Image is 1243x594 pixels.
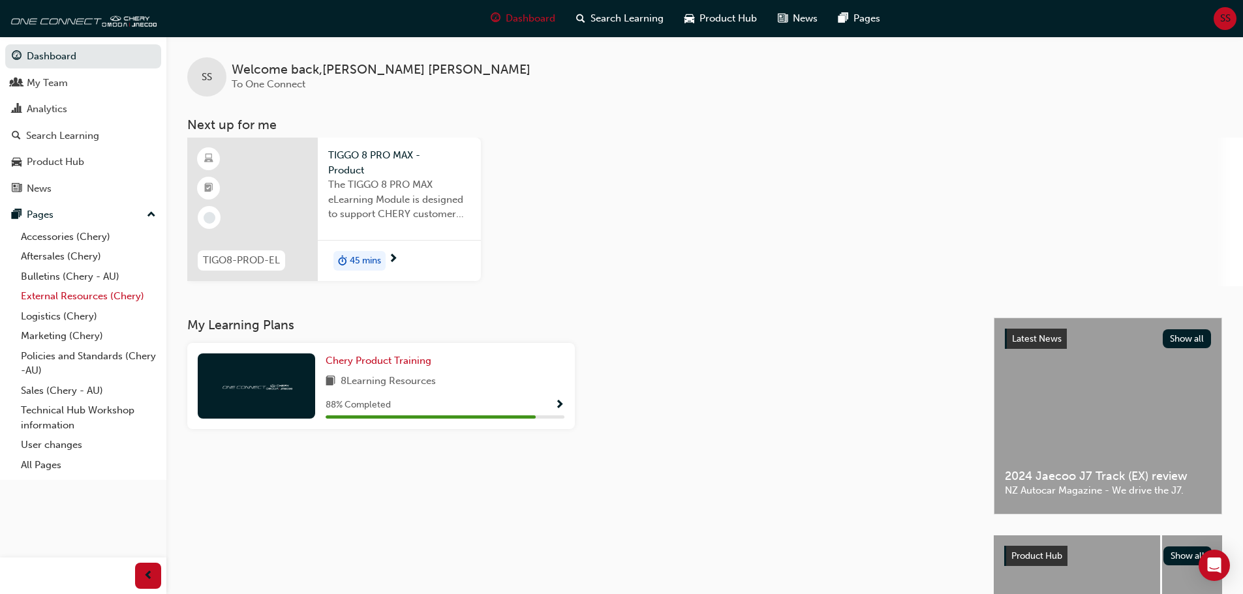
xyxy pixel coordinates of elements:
a: My Team [5,71,161,95]
a: News [5,177,161,201]
span: SS [1220,11,1231,26]
span: Dashboard [506,11,555,26]
h3: Next up for me [166,117,1243,132]
span: car-icon [684,10,694,27]
span: news-icon [12,183,22,195]
img: oneconnect [7,5,157,31]
span: News [793,11,818,26]
span: Welcome back , [PERSON_NAME] [PERSON_NAME] [232,63,530,78]
a: pages-iconPages [828,5,891,32]
a: Logistics (Chery) [16,306,161,327]
a: Aftersales (Chery) [16,246,161,267]
button: Show all [1163,329,1212,348]
span: news-icon [778,10,788,27]
a: Marketing (Chery) [16,326,161,346]
span: pages-icon [12,209,22,221]
span: 2024 Jaecoo J7 Track (EX) review [1005,469,1211,484]
span: TIGGO 8 PRO MAX - Product [328,148,470,177]
span: SS [202,70,212,85]
span: The TIGGO 8 PRO MAX eLearning Module is designed to support CHERY customer facing staff with the ... [328,177,470,222]
span: guage-icon [491,10,500,27]
button: Pages [5,203,161,227]
div: Search Learning [26,128,99,143]
span: Latest News [1012,333,1062,344]
span: prev-icon [144,568,153,584]
a: search-iconSearch Learning [566,5,674,32]
div: My Team [27,76,68,91]
img: oneconnect [221,379,292,392]
span: next-icon [388,254,398,265]
a: car-iconProduct Hub [674,5,767,32]
a: Accessories (Chery) [16,227,161,247]
a: Product HubShow all [1004,546,1212,567]
span: Show Progress [555,400,564,411]
h3: My Learning Plans [187,318,973,333]
button: Show all [1163,546,1212,565]
span: 88 % Completed [326,398,391,413]
span: up-icon [147,207,156,224]
a: Policies and Standards (Chery -AU) [16,346,161,381]
button: Show Progress [555,397,564,413]
span: book-icon [326,374,335,390]
a: Bulletins (Chery - AU) [16,267,161,287]
a: TIGO8-PROD-ELTIGGO 8 PRO MAX - ProductThe TIGGO 8 PRO MAX eLearning Module is designed to support... [187,138,481,281]
a: Latest NewsShow all [1005,329,1211,349]
div: Product Hub [27,155,84,170]
span: Pages [853,11,880,26]
span: search-icon [576,10,585,27]
span: 8 Learning Resources [341,374,436,390]
span: duration-icon [338,252,347,269]
a: Latest NewsShow all2024 Jaecoo J7 Track (EX) reviewNZ Autocar Magazine - We drive the J7. [994,318,1222,514]
span: Search Learning [591,11,664,26]
button: SS [1214,7,1236,30]
span: 45 mins [350,254,381,269]
button: DashboardMy TeamAnalyticsSearch LearningProduct HubNews [5,42,161,203]
div: News [27,181,52,196]
span: car-icon [12,156,22,168]
div: Open Intercom Messenger [1199,550,1230,581]
span: guage-icon [12,51,22,63]
span: search-icon [12,130,21,142]
a: news-iconNews [767,5,828,32]
span: NZ Autocar Magazine - We drive the J7. [1005,483,1211,498]
a: Technical Hub Workshop information [16,400,161,435]
span: pages-icon [838,10,848,27]
span: TIGO8-PROD-EL [203,253,280,268]
span: learningResourceType_ELEARNING-icon [204,151,213,168]
span: Product Hub [1011,550,1062,561]
a: User changes [16,435,161,455]
div: Pages [27,207,54,222]
a: External Resources (Chery) [16,286,161,306]
a: Product Hub [5,150,161,174]
a: All Pages [16,455,161,475]
a: Sales (Chery - AU) [16,381,161,401]
a: Search Learning [5,124,161,148]
span: chart-icon [12,104,22,115]
span: people-icon [12,78,22,89]
span: Product Hub [699,11,757,26]
a: guage-iconDashboard [480,5,566,32]
a: Chery Product Training [326,353,437,368]
span: booktick-icon [204,180,213,197]
span: Chery Product Training [326,355,431,366]
span: learningRecordVerb_NONE-icon [204,212,215,224]
a: Dashboard [5,44,161,68]
a: Analytics [5,97,161,121]
div: Analytics [27,102,67,117]
span: To One Connect [232,78,305,90]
